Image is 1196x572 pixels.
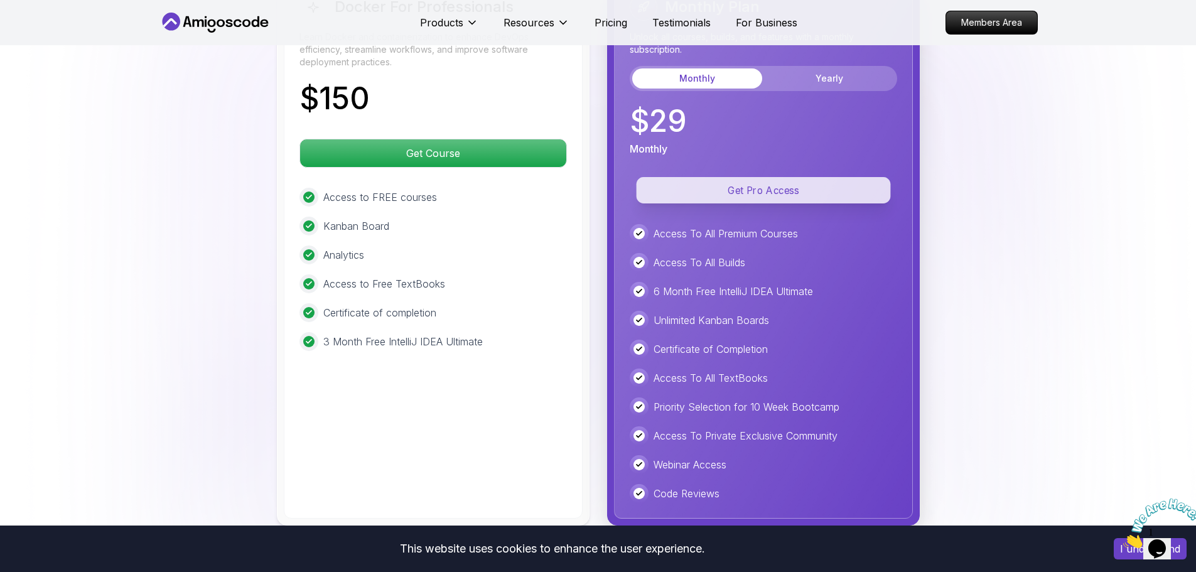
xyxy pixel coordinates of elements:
p: Unlimited Kanban Boards [654,313,769,328]
span: 1 [5,5,10,16]
p: Access To All Premium Courses [654,226,798,241]
p: Learn Docker and containerization to enhance DevOps efficiency, streamline workflows, and improve... [299,31,567,68]
p: $ 29 [630,106,687,136]
div: This website uses cookies to enhance the user experience. [9,535,1095,563]
a: Pricing [595,15,627,30]
p: 3 Month Free IntelliJ IDEA Ultimate [323,334,483,349]
p: Members Area [946,11,1037,34]
p: Certificate of Completion [654,342,768,357]
img: Chat attention grabber [5,5,83,55]
button: Monthly [632,68,762,89]
p: Monthly [630,141,667,156]
a: Testimonials [652,15,711,30]
a: Members Area [945,11,1038,35]
button: Get Pro Access [636,177,890,203]
button: Products [420,15,478,40]
p: Webinar Access [654,457,726,472]
button: Get Course [299,139,567,168]
p: Access To All TextBooks [654,370,768,386]
button: Resources [504,15,569,40]
a: Get Pro Access [630,184,897,197]
p: Code Reviews [654,486,719,501]
p: Products [420,15,463,30]
p: Get Course [300,139,566,167]
p: Priority Selection for 10 Week Bootcamp [654,399,839,414]
button: Yearly [765,68,895,89]
p: Kanban Board [323,219,389,234]
iframe: chat widget [1118,494,1196,553]
p: Resources [504,15,554,30]
p: Certificate of completion [323,305,436,320]
p: 6 Month Free IntelliJ IDEA Ultimate [654,284,813,299]
p: Access To Private Exclusive Community [654,428,838,443]
p: Access to FREE courses [323,190,437,205]
p: $ 150 [299,84,370,114]
p: Access To All Builds [654,255,745,270]
p: Access to Free TextBooks [323,276,445,291]
a: Get Course [299,147,567,159]
a: For Business [736,15,797,30]
button: Accept cookies [1114,538,1187,559]
p: Analytics [323,247,364,262]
